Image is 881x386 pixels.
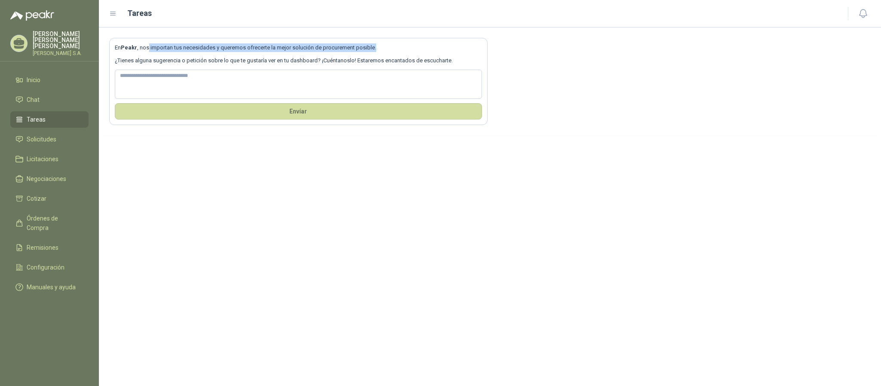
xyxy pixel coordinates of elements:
a: Manuales y ayuda [10,279,89,295]
span: Órdenes de Compra [27,214,80,233]
b: Peakr [121,44,137,51]
a: Negociaciones [10,171,89,187]
a: Chat [10,92,89,108]
a: Remisiones [10,239,89,256]
a: Inicio [10,72,89,88]
p: En , nos importan tus necesidades y queremos ofrecerte la mejor solución de procurement posible. [115,43,482,52]
h1: Tareas [127,7,152,19]
span: Solicitudes [27,135,56,144]
span: Chat [27,95,40,104]
p: [PERSON_NAME] [PERSON_NAME] [PERSON_NAME] [33,31,89,49]
a: Tareas [10,111,89,128]
span: Cotizar [27,194,46,203]
span: Licitaciones [27,154,58,164]
a: Licitaciones [10,151,89,167]
span: Negociaciones [27,174,66,184]
a: Cotizar [10,190,89,207]
p: [PERSON_NAME] S.A. [33,51,89,56]
span: Configuración [27,263,64,272]
span: Inicio [27,75,40,85]
img: Logo peakr [10,10,54,21]
span: Tareas [27,115,46,124]
p: ¿Tienes alguna sugerencia o petición sobre lo que te gustaría ver en tu dashboard? ¡Cuéntanoslo! ... [115,56,482,65]
a: Solicitudes [10,131,89,147]
a: Órdenes de Compra [10,210,89,236]
a: Configuración [10,259,89,276]
span: Remisiones [27,243,58,252]
span: Manuales y ayuda [27,282,76,292]
button: Envíar [115,103,482,119]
